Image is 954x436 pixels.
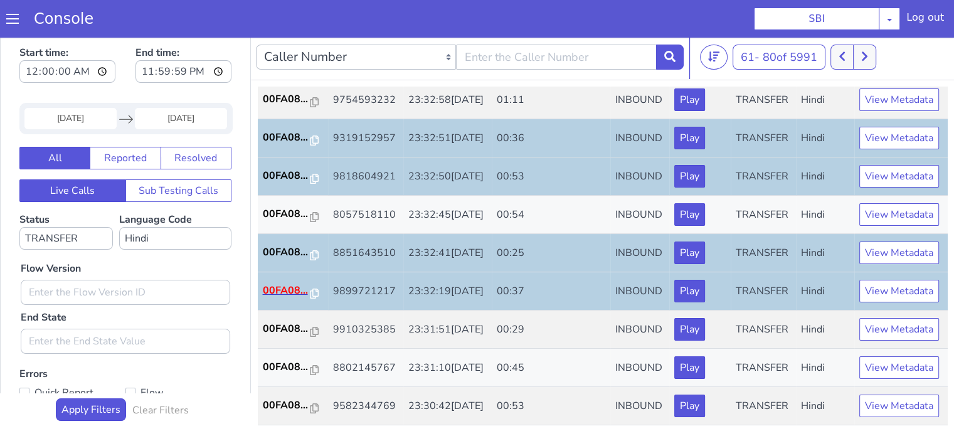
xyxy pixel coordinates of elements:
p: 00FA08... [263,57,310,72]
td: 00:25 [492,199,610,238]
td: 9754593232 [328,46,403,85]
a: 00FA08... [263,172,323,187]
td: 23:30:42[DATE] [403,353,492,391]
div: Log out [906,10,944,30]
td: 00:53 [492,353,610,391]
button: View Metadata [859,130,939,153]
button: Play [674,207,705,230]
button: All [19,112,90,135]
input: Enter the Flow Version ID [21,245,230,270]
a: 00FA08... [263,95,323,110]
input: End Date [135,73,227,95]
td: Hindi [796,123,854,161]
td: TRANSFER [731,276,796,314]
button: Play [674,245,705,268]
td: INBOUND [610,46,669,85]
h6: Clear Filters [132,370,189,382]
td: TRANSFER [731,199,796,238]
p: 00FA08... [263,95,310,110]
label: Language Code [119,178,231,215]
td: 23:32:45[DATE] [403,161,492,199]
td: TRANSFER [731,314,796,353]
button: Sub Testing Calls [125,145,232,167]
button: Live Calls [19,145,126,167]
td: 23:32:50[DATE] [403,123,492,161]
select: Language Code [119,193,231,215]
td: 8851643510 [328,199,403,238]
p: 00FA08... [263,172,310,187]
button: SBI [754,8,879,30]
td: 9582344769 [328,353,403,391]
td: INBOUND [610,199,669,238]
button: View Metadata [859,54,939,77]
span: 80 of 5991 [763,15,817,30]
button: Play [674,322,705,344]
td: 8057518110 [328,161,403,199]
a: 00FA08... [263,210,323,225]
td: Hindi [796,46,854,85]
td: 23:32:58[DATE] [403,46,492,85]
td: 00:29 [492,276,610,314]
button: View Metadata [859,169,939,191]
button: Reported [90,112,161,135]
td: 9899721217 [328,238,403,276]
p: 00FA08... [263,134,310,149]
td: INBOUND [610,314,669,353]
a: 00FA08... [263,363,323,378]
button: Play [674,360,705,383]
td: Hindi [796,199,854,238]
td: TRANSFER [731,46,796,85]
button: View Metadata [859,322,939,344]
button: Play [674,284,705,306]
input: End time: [135,26,231,48]
button: Play [674,169,705,191]
label: Flow Version [21,226,81,242]
a: 00FA08... [263,325,323,340]
td: 00:45 [492,314,610,353]
td: 01:11 [492,46,610,85]
td: INBOUND [610,238,669,276]
p: 00FA08... [263,210,310,225]
button: Play [674,92,705,115]
label: Status [19,178,113,215]
label: End State [21,275,66,290]
select: Status [19,193,113,215]
td: 8802145767 [328,314,403,353]
td: Hindi [796,353,854,391]
input: Start time: [19,26,115,48]
button: 61- 80of 5991 [733,10,825,35]
label: End time: [135,7,231,52]
a: 00FA08... [263,57,323,72]
td: Hindi [796,238,854,276]
td: 9818604921 [328,123,403,161]
a: 00FA08... [263,248,323,263]
td: 00:37 [492,238,610,276]
p: 00FA08... [263,325,310,340]
button: Apply Filters [56,364,126,386]
button: View Metadata [859,245,939,268]
input: Enter the Caller Number [456,10,656,35]
td: TRANSFER [731,123,796,161]
button: Resolved [161,112,231,135]
td: 23:32:51[DATE] [403,85,492,123]
td: 00:36 [492,85,610,123]
label: Flow [125,349,231,367]
td: TRANSFER [731,353,796,391]
td: 9319152957 [328,85,403,123]
td: 00:54 [492,161,610,199]
td: Hindi [796,276,854,314]
td: TRANSFER [731,238,796,276]
td: INBOUND [610,85,669,123]
td: Hindi [796,85,854,123]
p: 00FA08... [263,287,310,302]
td: 00:53 [492,123,610,161]
label: Quick Report [19,349,125,367]
td: Hindi [796,314,854,353]
a: 00FA08... [263,287,323,302]
td: TRANSFER [731,85,796,123]
p: 00FA08... [263,248,310,263]
td: INBOUND [610,276,669,314]
td: INBOUND [610,123,669,161]
td: INBOUND [610,161,669,199]
a: Console [19,10,109,28]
